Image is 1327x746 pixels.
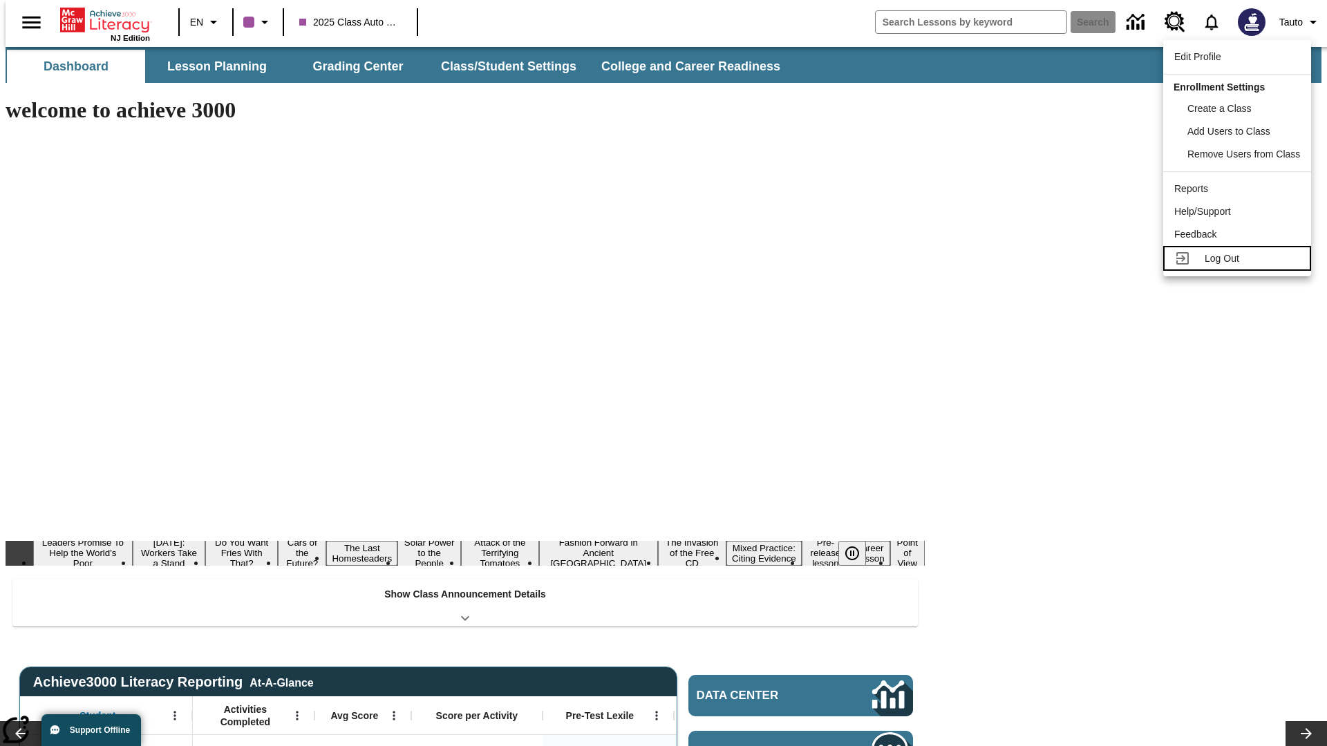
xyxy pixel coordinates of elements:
[6,11,202,23] body: Maximum 600 characters Press Escape to exit toolbar Press Alt + F10 to reach toolbar
[1187,103,1252,114] span: Create a Class
[1174,82,1265,93] span: Enrollment Settings
[1187,149,1300,160] span: Remove Users from Class
[1205,253,1239,264] span: Log Out
[1174,229,1216,240] span: Feedback
[1174,51,1221,62] span: Edit Profile
[1174,183,1208,194] span: Reports
[1174,206,1231,217] span: Help/Support
[1187,126,1270,137] span: Add Users to Class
